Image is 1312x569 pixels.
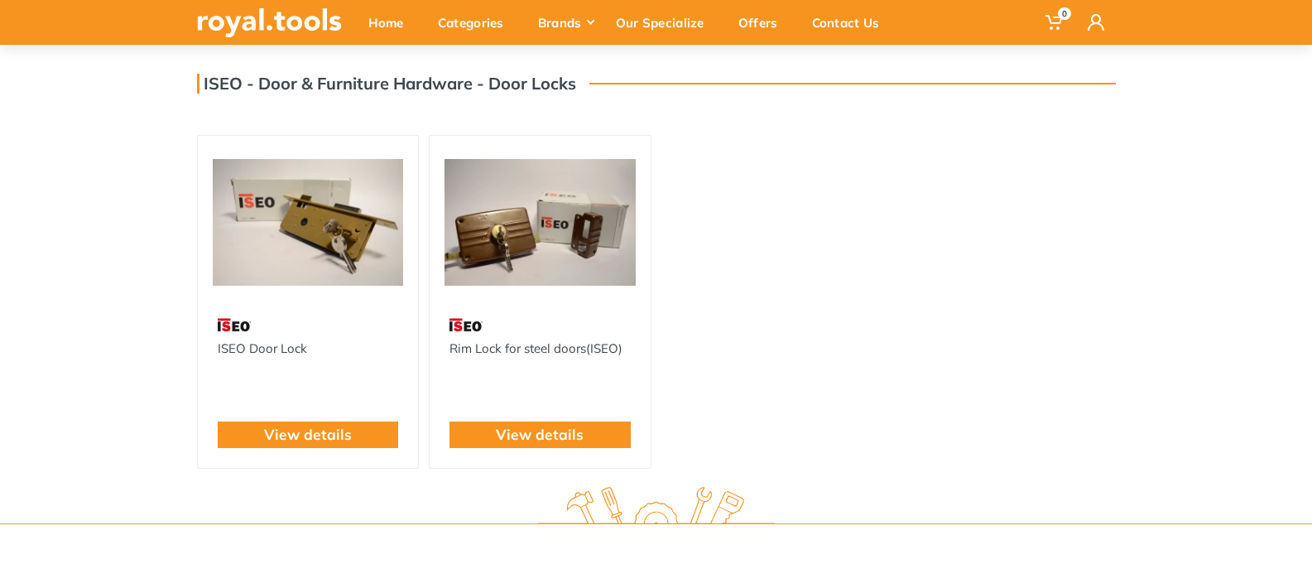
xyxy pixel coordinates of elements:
[197,8,342,37] img: royal.tools Logo
[445,151,636,294] img: Royal Tools - Rim Lock for steel doors(ISEO)
[213,151,404,294] img: Royal Tools - ISEO Door Lock
[218,311,251,340] img: 6.webp
[449,311,483,340] img: 6.webp
[496,424,584,446] a: View details
[218,340,307,356] a: ISEO Door Lock
[264,424,352,446] a: View details
[800,5,902,40] div: Contact Us
[526,5,604,40] div: Brands
[357,5,426,40] div: Home
[604,5,727,40] div: Our Specialize
[727,5,800,40] div: Offers
[197,74,576,94] h3: ISEO - Door & Furniture Hardware - Door Locks
[1058,7,1071,20] span: 0
[449,340,622,356] a: Rim Lock for steel doors(ISEO)
[426,5,526,40] div: Categories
